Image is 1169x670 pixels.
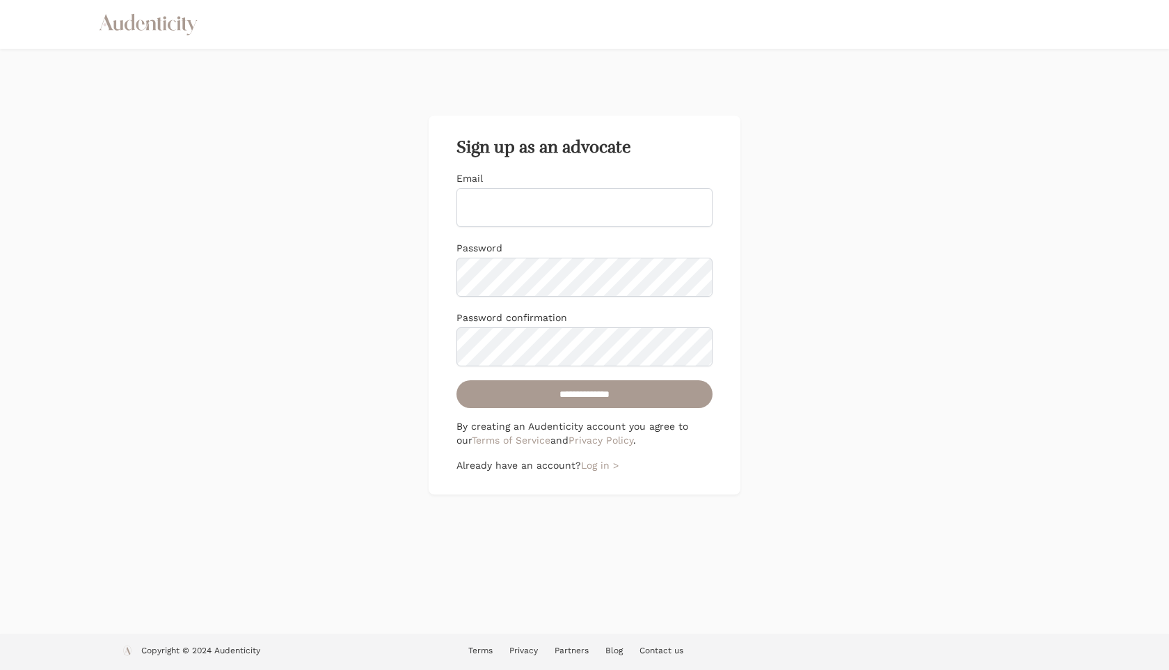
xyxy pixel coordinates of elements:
p: Already have an account? [456,458,713,472]
a: Terms [468,646,493,655]
label: Password [456,242,502,254]
label: Password confirmation [456,312,567,323]
p: By creating an Audenticity account you agree to our and . [456,419,713,447]
a: Privacy [509,646,538,655]
a: Contact us [639,646,683,655]
h2: Sign up as an advocate [456,138,713,157]
a: Terms of Service [472,435,550,446]
p: Copyright © 2024 Audenticity [141,645,260,659]
a: Blog [605,646,623,655]
a: Log in > [581,460,619,471]
a: Partners [555,646,589,655]
a: Privacy Policy [568,435,633,446]
label: Email [456,173,483,184]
